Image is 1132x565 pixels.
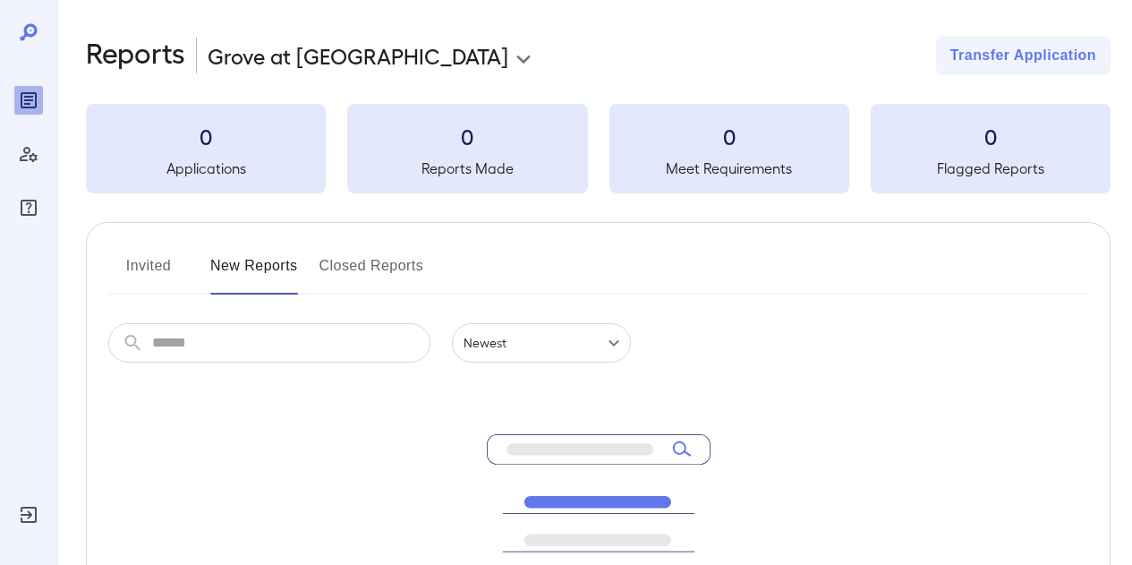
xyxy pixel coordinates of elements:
h3: 0 [871,122,1111,150]
summary: 0Applications0Reports Made0Meet Requirements0Flagged Reports [86,104,1111,193]
div: Newest [452,323,631,363]
h2: Reports [86,36,185,75]
div: FAQ [14,193,43,222]
p: Grove at [GEOGRAPHIC_DATA] [208,41,508,70]
div: Manage Users [14,140,43,168]
h3: 0 [347,122,587,150]
div: Reports [14,86,43,115]
button: Invited [108,252,189,295]
button: Transfer Application [936,36,1111,75]
button: New Reports [210,252,298,295]
h3: 0 [86,122,326,150]
h5: Reports Made [347,158,587,179]
h5: Meet Requirements [609,158,849,179]
div: Log Out [14,501,43,529]
button: Closed Reports [319,252,424,295]
h5: Applications [86,158,326,179]
h5: Flagged Reports [871,158,1111,179]
h3: 0 [609,122,849,150]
